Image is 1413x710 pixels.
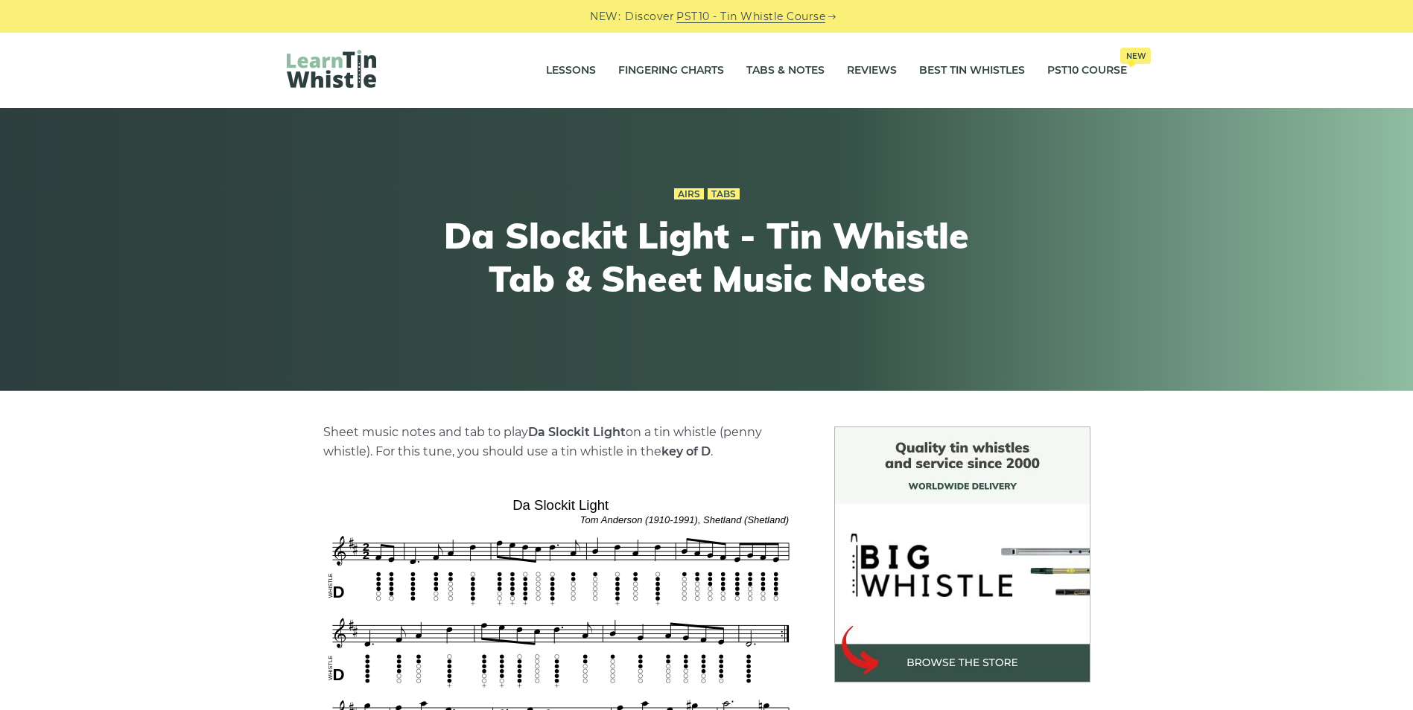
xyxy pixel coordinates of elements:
img: LearnTinWhistle.com [287,50,376,88]
img: BigWhistle Tin Whistle Store [834,426,1090,682]
a: Tabs [708,188,740,200]
span: New [1120,48,1151,64]
strong: Da Slockit Light [528,425,626,439]
strong: key of D [661,444,711,458]
a: Reviews [847,52,897,89]
a: Lessons [546,52,596,89]
a: Tabs & Notes [746,52,825,89]
a: Fingering Charts [618,52,724,89]
h1: Da Slockit Light - Tin Whistle Tab & Sheet Music Notes [433,214,981,300]
a: Best Tin Whistles [919,52,1025,89]
p: Sheet music notes and tab to play on a tin whistle (penny whistle). For this tune, you should use... [323,423,798,461]
a: Airs [674,188,704,200]
a: PST10 CourseNew [1047,52,1127,89]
